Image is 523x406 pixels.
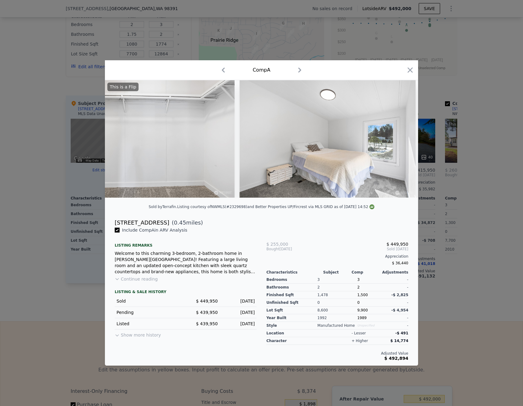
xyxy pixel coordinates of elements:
[253,66,270,74] div: Comp A
[369,204,374,209] img: NWMLS Logo
[266,270,323,275] div: Characteristics
[383,276,408,284] div: -
[390,339,408,343] span: $ 14,774
[115,238,257,248] div: Listing remarks
[266,351,408,356] div: Adjusted Value
[223,298,255,304] div: [DATE]
[266,322,317,330] div: Style
[196,321,218,326] span: $ 439,950
[357,293,368,297] span: 1,500
[380,270,408,275] div: Adjustments
[196,299,218,304] span: $ 449,950
[387,242,408,247] span: $ 449,950
[317,322,357,330] div: Manufactured Home
[266,242,288,247] span: $ 255,000
[174,219,186,226] span: 0.45
[107,83,139,91] div: This is a Flip
[117,309,181,315] div: Pending
[115,218,169,227] div: [STREET_ADDRESS]
[395,331,408,335] span: -$ 491
[115,276,158,282] button: Continue reading
[351,331,366,336] div: - lesser
[115,289,257,296] div: LISTING & SALE HISTORY
[357,322,383,330] div: Unspecified
[266,247,314,251] div: [DATE]
[117,321,181,327] div: Listed
[383,322,408,330] div: -
[383,284,408,291] div: -
[117,298,181,304] div: Sold
[169,218,203,227] span: ( miles)
[266,299,317,307] div: Unfinished Sqft
[383,299,408,307] div: -
[266,247,280,251] span: Bought
[351,270,380,275] div: Comp
[266,337,323,345] div: character
[391,308,408,312] span: -$ 4,954
[357,277,360,282] span: 3
[317,284,357,291] div: 2
[266,291,317,299] div: Finished Sqft
[266,276,317,284] div: Bedrooms
[120,228,190,233] span: Include Comp A in ARV Analysis
[357,300,360,305] span: 0
[223,309,255,315] div: [DATE]
[266,314,317,322] div: Year Built
[266,284,317,291] div: Bathrooms
[115,250,257,275] div: Welcome to this charming 3-bedroom, 2-bathroom home in [PERSON_NAME][GEOGRAPHIC_DATA]! Featuring ...
[317,291,357,299] div: 1,478
[266,307,317,314] div: Lot Sqft
[266,330,323,337] div: location
[317,276,357,284] div: 3
[317,314,357,322] div: 1992
[149,205,177,209] div: Sold by Terrafin .
[351,338,368,343] div: + higher
[391,293,408,297] span: -$ 2,825
[314,247,408,251] span: Sold [DATE]
[266,254,408,259] div: Appreciation
[357,284,383,291] div: 2
[323,270,352,275] div: Subject
[317,299,357,307] div: 0
[177,205,374,209] div: Listing courtesy of NWMLS (#2329698) and Better Properties UP/Fircrest via MLS GRID as of [DATE] ...
[384,356,408,361] span: $ 492,894
[58,80,234,198] img: Property Img
[115,330,161,338] button: Show more history
[383,314,408,322] div: -
[223,321,255,327] div: [DATE]
[196,310,218,315] span: $ 439,950
[239,80,416,198] img: Property Img
[357,314,383,322] div: 1989
[357,308,368,312] span: 9,900
[317,307,357,314] div: 8,600
[392,261,408,265] span: $ 36,440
